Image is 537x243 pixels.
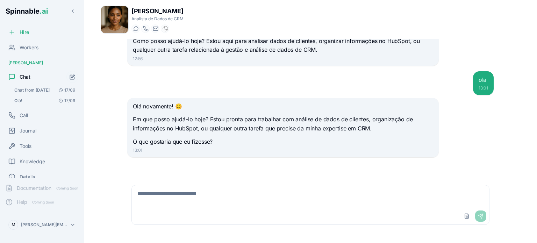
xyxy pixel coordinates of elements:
[54,185,80,192] span: Coming Soon
[479,76,488,84] div: ola
[133,37,433,55] p: Como posso ajudá-lo hoje? Estou aqui para analisar dados de clientes, organizar informações no Hu...
[131,16,184,22] p: Analista de Dados de CRM
[12,222,15,228] span: M
[101,6,128,33] img: Isla Miller
[141,24,150,33] button: Start a call with Isla Miller
[161,24,169,33] button: WhatsApp
[30,199,56,206] span: Coming Soon
[133,137,433,146] p: O que gostaria que eu fizesse?
[20,44,38,51] span: Workers
[20,73,30,80] span: Chat
[133,115,433,133] p: Em que posso ajudá-lo hoje? Estou pronta para trabalhar com análise de dados de clientes, organiz...
[479,85,488,91] div: 13:01
[20,158,45,165] span: Knowledge
[20,127,36,134] span: Journal
[17,199,27,206] span: Help
[20,112,28,119] span: Call
[17,185,51,192] span: Documentation
[133,148,433,153] div: 13:01
[133,102,433,111] p: Olá novamente! 😊
[14,98,22,103] span: Olá!: Olá! 👋 É um prazer falar consigo! Sou a Isla Miller, a sua Analista de Dados de CRM. Estou ...
[40,7,48,15] span: .ai
[151,24,159,33] button: Send email to isla.miller@getspinnable.ai
[3,57,81,69] div: [PERSON_NAME]
[131,6,184,16] h1: [PERSON_NAME]
[20,29,29,36] span: Hire
[66,71,78,83] button: Start new chat
[131,24,140,33] button: Start a chat with Isla Miller
[163,26,168,31] img: WhatsApp
[21,222,67,228] p: [PERSON_NAME][EMAIL_ADDRESS][DOMAIN_NAME]
[6,7,48,15] span: Spinnable
[6,218,78,232] button: M[PERSON_NAME][EMAIL_ADDRESS][DOMAIN_NAME]
[11,96,78,106] button: Open conversation: Olá!
[14,87,50,93] span: Chat from 17/09/2025: Compreendo que quer que eu aceda ao seu Outlook. Vou verificar se tenho ess...
[56,87,75,93] span: 17/09
[20,143,31,150] span: Tools
[56,98,75,103] span: 17/09
[133,56,433,62] div: 12:56
[11,85,78,95] button: Open conversation: Chat from 17/09/2025
[20,173,35,180] span: Details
